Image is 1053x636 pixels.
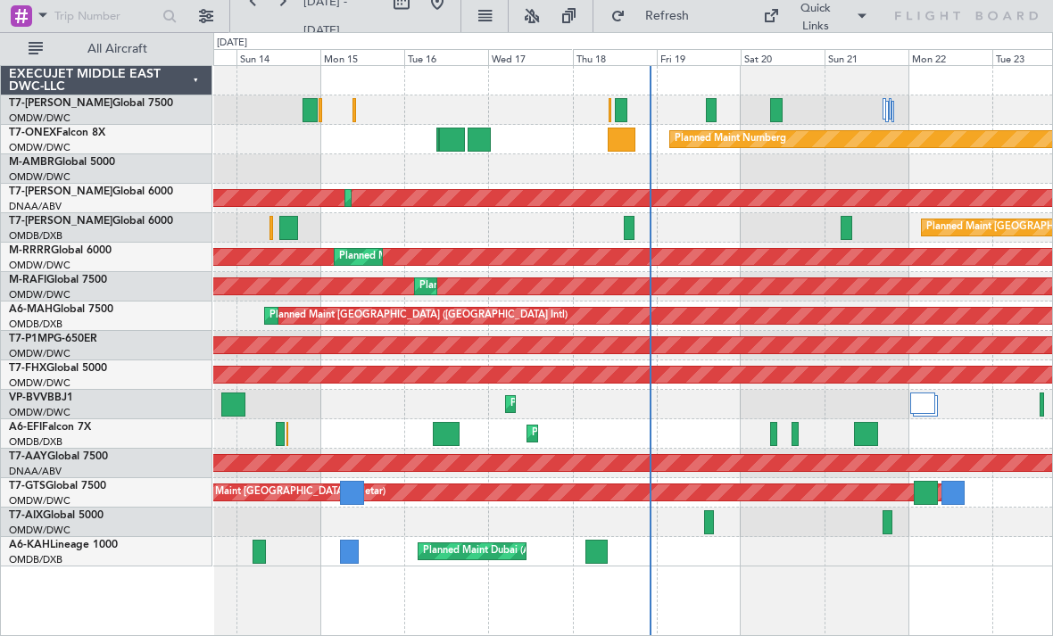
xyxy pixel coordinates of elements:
[20,35,194,63] button: All Aircraft
[9,422,91,433] a: A6-EFIFalcon 7X
[9,347,70,360] a: OMDW/DWC
[9,186,173,197] a: T7-[PERSON_NAME]Global 6000
[9,112,70,125] a: OMDW/DWC
[236,49,320,65] div: Sun 14
[9,481,46,491] span: T7-GTS
[9,229,62,243] a: OMDB/DXB
[9,275,107,285] a: M-RAFIGlobal 7500
[419,273,595,300] div: Planned Maint Dubai (Al Maktoum Intl)
[46,43,188,55] span: All Aircraft
[754,2,877,30] button: Quick Links
[9,304,113,315] a: A6-MAHGlobal 7500
[9,245,51,256] span: M-RRRR
[350,185,526,211] div: Planned Maint Dubai (Al Maktoum Intl)
[9,157,115,168] a: M-AMBRGlobal 5000
[269,302,568,329] div: Planned Maint [GEOGRAPHIC_DATA] ([GEOGRAPHIC_DATA] Intl)
[9,363,46,374] span: T7-FHX
[9,141,70,154] a: OMDW/DWC
[488,49,572,65] div: Wed 17
[9,245,112,256] a: M-RRRRGlobal 6000
[9,392,47,403] span: VP-BVV
[9,510,43,521] span: T7-AIX
[404,49,488,65] div: Tue 16
[629,10,704,22] span: Refresh
[9,451,108,462] a: T7-AAYGlobal 7500
[602,2,709,30] button: Refresh
[9,451,47,462] span: T7-AAY
[9,304,53,315] span: A6-MAH
[9,465,62,478] a: DNAA/ABV
[825,49,908,65] div: Sun 21
[908,49,992,65] div: Mon 22
[9,98,173,109] a: T7-[PERSON_NAME]Global 7500
[9,98,112,109] span: T7-[PERSON_NAME]
[9,363,107,374] a: T7-FHXGlobal 5000
[9,200,62,213] a: DNAA/ABV
[9,288,70,301] a: OMDW/DWC
[9,170,70,184] a: OMDW/DWC
[9,334,97,344] a: T7-P1MPG-650ER
[189,479,386,506] div: AOG Maint [GEOGRAPHIC_DATA] (Seletar)
[9,540,50,550] span: A6-KAH
[9,406,70,419] a: OMDW/DWC
[9,259,70,272] a: OMDW/DWC
[9,318,62,331] a: OMDB/DXB
[657,49,741,65] div: Fri 19
[741,49,825,65] div: Sat 20
[532,420,813,447] div: Planned Maint [GEOGRAPHIC_DATA] ([GEOGRAPHIC_DATA])
[9,494,70,508] a: OMDW/DWC
[9,392,73,403] a: VP-BVVBBJ1
[9,216,112,227] span: T7-[PERSON_NAME]
[9,540,118,550] a: A6-KAHLineage 1000
[9,157,54,168] span: M-AMBR
[9,128,105,138] a: T7-ONEXFalcon 8X
[9,216,173,227] a: T7-[PERSON_NAME]Global 6000
[9,481,106,491] a: T7-GTSGlobal 7500
[9,524,70,537] a: OMDW/DWC
[9,510,104,521] a: T7-AIXGlobal 5000
[510,391,686,417] div: Planned Maint Dubai (Al Maktoum Intl)
[339,244,515,270] div: Planned Maint Dubai (Al Maktoum Intl)
[320,49,404,65] div: Mon 15
[9,422,42,433] span: A6-EFI
[573,49,657,65] div: Thu 18
[9,376,70,390] a: OMDW/DWC
[9,435,62,449] a: OMDB/DXB
[675,126,786,153] div: Planned Maint Nurnberg
[9,553,62,566] a: OMDB/DXB
[9,334,54,344] span: T7-P1MP
[217,36,247,51] div: [DATE]
[9,128,56,138] span: T7-ONEX
[9,186,112,197] span: T7-[PERSON_NAME]
[9,275,46,285] span: M-RAFI
[423,538,599,565] div: Planned Maint Dubai (Al Maktoum Intl)
[54,3,157,29] input: Trip Number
